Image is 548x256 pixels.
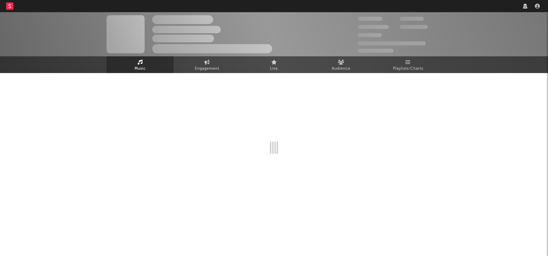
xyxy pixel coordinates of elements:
[107,56,174,73] a: Music
[135,65,146,72] span: Music
[358,17,382,21] span: 300,000
[393,65,423,72] span: Playlists/Charts
[400,25,428,29] span: 1,000,000
[400,17,424,21] span: 100,000
[174,56,241,73] a: Engagement
[358,49,394,53] span: Jump Score: 85.0
[358,33,382,37] span: 100,000
[241,56,307,73] a: Live
[358,25,389,29] span: 50,000,000
[270,65,278,72] span: Live
[307,56,374,73] a: Audience
[195,65,219,72] span: Engagement
[374,56,441,73] a: Playlists/Charts
[332,65,350,72] span: Audience
[358,41,426,45] span: 50,000,000 Monthly Listeners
